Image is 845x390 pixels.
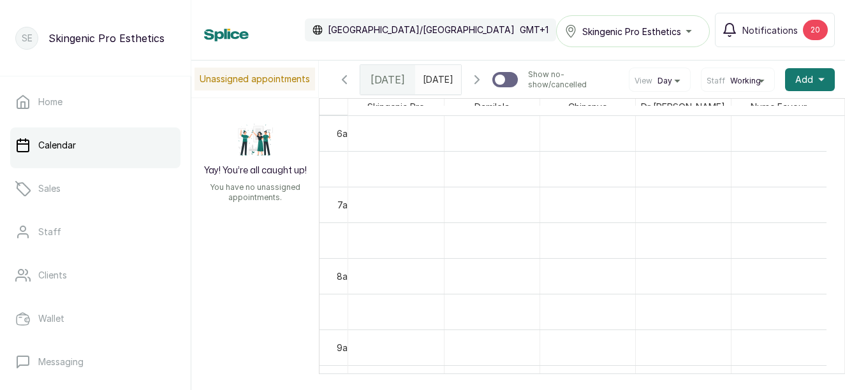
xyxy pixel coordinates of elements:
a: Sales [10,171,180,206]
div: 8am [334,270,357,283]
span: Add [795,73,813,86]
button: ViewDay [635,76,685,86]
p: Sales [38,182,61,195]
p: Unassigned appointments [195,68,315,90]
p: Home [38,96,62,108]
span: Staff [707,76,725,86]
span: [DATE] [371,72,405,87]
p: Wallet [38,312,64,325]
span: Damilola [472,99,512,115]
span: Chinenye [566,99,610,115]
div: 7am [335,198,357,212]
span: Nurse Favour [748,99,809,115]
span: Day [658,76,672,86]
button: StaffWorking [707,76,769,86]
a: Home [10,84,180,120]
span: Skingenic Pro Esthetics [582,25,681,38]
button: Notifications20 [715,13,835,47]
p: GMT+1 [520,24,548,36]
h2: Yay! You’re all caught up! [204,164,307,177]
div: [DATE] [360,65,415,94]
span: View [635,76,652,86]
p: You have no unassigned appointments. [199,182,311,203]
div: 20 [803,20,828,40]
span: Skingenic Pro [365,99,427,115]
button: Add [785,68,835,91]
span: Working [730,76,761,86]
a: Wallet [10,301,180,336]
p: SE [22,32,33,45]
p: Staff [38,226,61,238]
p: Messaging [38,356,84,368]
a: Calendar [10,127,180,163]
span: Dr [PERSON_NAME] [638,99,728,115]
div: 9am [334,341,357,354]
div: 6am [334,127,357,140]
span: Notifications [742,24,798,37]
p: [GEOGRAPHIC_DATA]/[GEOGRAPHIC_DATA] [328,24,515,36]
a: Staff [10,214,180,250]
a: Messaging [10,344,180,380]
a: Clients [10,257,180,293]
p: Clients [38,269,67,282]
p: Show no-show/cancelled [528,69,619,90]
button: Skingenic Pro Esthetics [556,15,710,47]
p: Skingenic Pro Esthetics [48,31,165,46]
p: Calendar [38,139,76,152]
